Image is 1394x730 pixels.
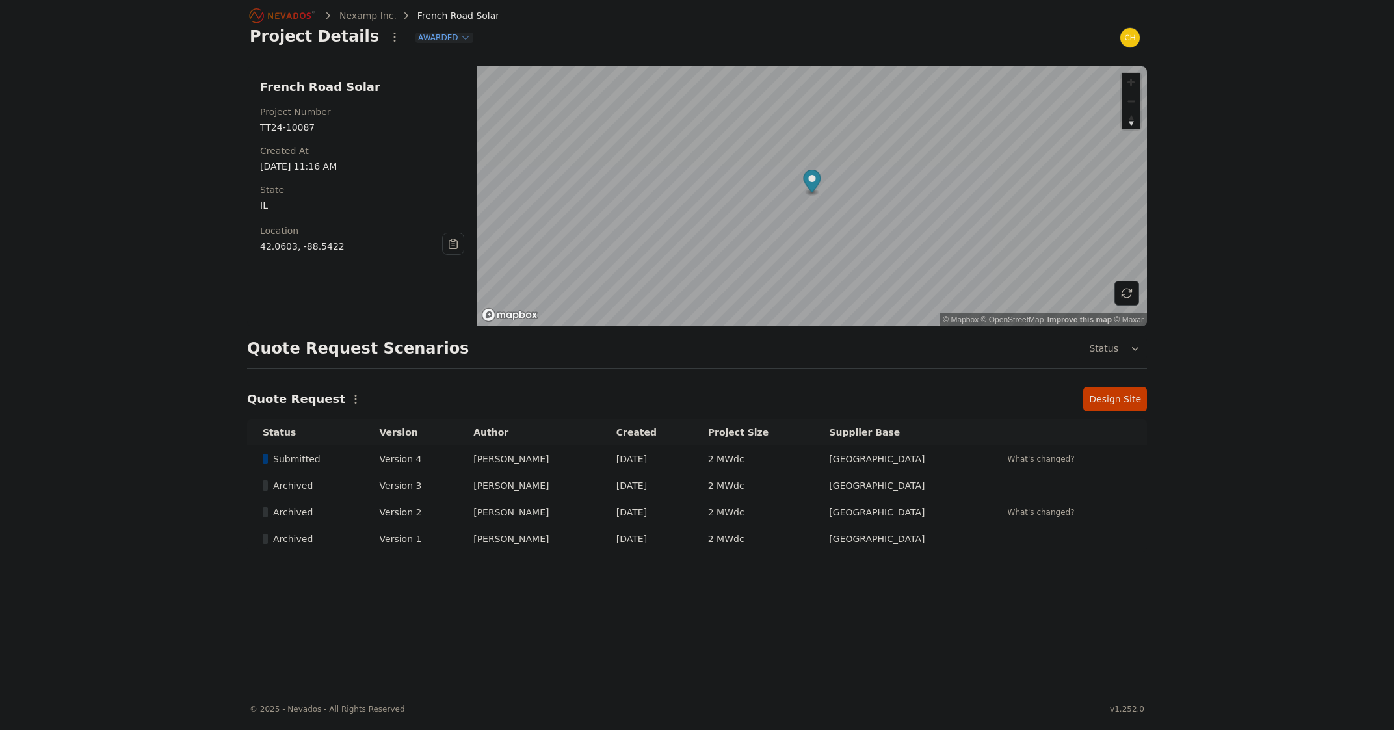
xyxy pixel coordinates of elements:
[458,499,601,526] td: [PERSON_NAME]
[260,183,464,196] div: State
[601,526,692,552] td: [DATE]
[692,473,814,499] td: 2 MWdc
[260,105,464,118] div: Project Number
[1110,704,1144,714] div: v1.252.0
[364,445,458,473] td: Version 4
[692,445,814,473] td: 2 MWdc
[1083,387,1147,411] a: Design Site
[247,473,1147,499] tr: ArchivedVersion 3[PERSON_NAME][DATE]2 MWdc[GEOGRAPHIC_DATA]
[399,9,499,22] div: French Road Solar
[364,526,458,552] td: Version 1
[263,506,358,519] div: Archived
[247,390,345,408] h2: Quote Request
[1122,111,1140,129] button: Reset bearing to north
[601,499,692,526] td: [DATE]
[260,240,442,253] div: 42.0603, -88.5422
[263,452,358,465] div: Submitted
[458,526,601,552] td: [PERSON_NAME]
[1047,315,1112,324] a: Improve this map
[458,419,601,445] th: Author
[477,66,1147,326] canvas: Map
[943,315,979,324] a: Mapbox
[260,199,464,212] div: IL
[1114,315,1144,324] a: Maxar
[247,338,469,359] h2: Quote Request Scenarios
[250,26,379,47] h1: Project Details
[364,419,458,445] th: Version
[813,499,986,526] td: [GEOGRAPHIC_DATA]
[692,419,814,445] th: Project Size
[364,473,458,499] td: Version 3
[692,526,814,552] td: 2 MWdc
[1079,337,1147,360] button: Status
[260,79,464,95] h2: French Road Solar
[250,5,499,26] nav: Breadcrumb
[247,445,1147,473] tr: SubmittedVersion 4[PERSON_NAME][DATE]2 MWdc[GEOGRAPHIC_DATA]What's changed?
[813,445,986,473] td: [GEOGRAPHIC_DATA]
[415,33,473,43] button: Awarded
[1002,452,1081,466] button: What's changed?
[339,9,397,22] a: Nexamp Inc.
[1084,342,1118,355] span: Status
[1120,27,1140,48] img: chris.young@nevados.solar
[813,526,986,552] td: [GEOGRAPHIC_DATA]
[458,473,601,499] td: [PERSON_NAME]
[247,419,364,445] th: Status
[364,499,458,526] td: Version 2
[250,704,405,714] div: © 2025 - Nevados - All Rights Reserved
[1122,92,1140,111] button: Zoom out
[260,224,442,237] div: Location
[247,526,1147,552] tr: ArchivedVersion 1[PERSON_NAME][DATE]2 MWdc[GEOGRAPHIC_DATA]
[260,144,464,157] div: Created At
[263,479,358,492] div: Archived
[692,499,814,526] td: 2 MWdc
[813,419,986,445] th: Supplier Base
[1122,73,1140,92] button: Zoom in
[1002,505,1081,519] button: What's changed?
[813,473,986,499] td: [GEOGRAPHIC_DATA]
[601,473,692,499] td: [DATE]
[803,170,821,196] div: Map marker
[981,315,1044,324] a: OpenStreetMap
[458,445,601,473] td: [PERSON_NAME]
[247,499,1147,526] tr: ArchivedVersion 2[PERSON_NAME][DATE]2 MWdc[GEOGRAPHIC_DATA]What's changed?
[260,121,464,134] div: TT24-10087
[260,160,464,173] div: [DATE] 11:16 AM
[263,532,358,545] div: Archived
[601,419,692,445] th: Created
[601,445,692,473] td: [DATE]
[481,307,538,322] a: Mapbox homepage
